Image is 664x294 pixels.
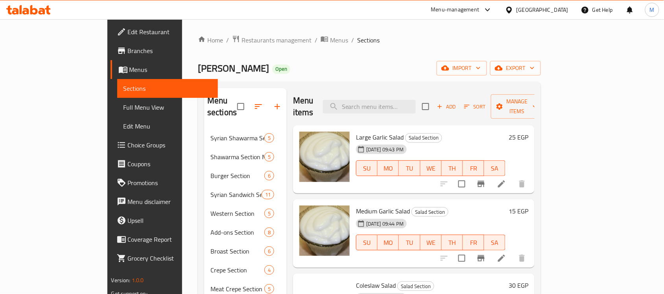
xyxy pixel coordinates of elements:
[356,235,378,250] button: SU
[399,160,420,176] button: TU
[117,79,218,98] a: Sections
[445,237,460,248] span: TH
[265,285,274,293] span: 5
[232,35,312,45] a: Restaurants management
[210,152,264,162] span: Shawarma Section Meals
[265,134,274,142] span: 5
[128,140,212,150] span: Choice Groups
[111,154,218,173] a: Coupons
[299,132,350,182] img: Large Garlic Salad
[487,237,502,248] span: SA
[204,204,287,223] div: Western Section5
[421,160,442,176] button: WE
[210,190,262,199] span: Syrian Sandwich Section
[111,230,218,249] a: Coverage Report
[417,98,434,115] span: Select section
[466,163,481,174] span: FR
[264,284,274,294] div: items
[463,235,484,250] button: FR
[111,41,218,60] a: Branches
[496,63,535,73] span: export
[513,249,531,268] button: delete
[509,206,528,217] h6: 15 EGP
[128,235,212,244] span: Coverage Report
[356,279,396,291] span: Coleslaw Salad
[402,163,417,174] span: TU
[129,65,212,74] span: Menus
[330,35,348,45] span: Menus
[210,171,264,180] span: Burger Section
[516,6,568,14] div: [GEOGRAPHIC_DATA]
[442,160,463,176] button: TH
[210,209,264,218] span: Western Section
[436,102,457,111] span: Add
[490,61,541,75] button: export
[356,160,378,176] button: SU
[454,250,470,266] span: Select to update
[210,228,264,237] span: Add-ons Section
[466,237,481,248] span: FR
[262,190,274,199] div: items
[424,163,439,174] span: WE
[111,192,218,211] a: Menu disclaimer
[434,101,459,113] button: Add
[265,210,274,217] span: 5
[398,282,434,291] span: Salad Section
[210,246,264,256] span: Broast Section
[509,132,528,143] h6: 25 EGP
[484,160,505,176] button: SA
[442,235,463,250] button: TH
[198,35,541,45] nav: breadcrumb
[497,254,506,263] a: Edit menu item
[128,159,212,169] span: Coupons
[272,66,290,72] span: Open
[265,248,274,255] span: 6
[464,102,486,111] span: Sort
[378,160,399,176] button: MO
[497,97,537,116] span: Manage items
[265,266,274,274] span: 4
[268,97,287,116] button: Add section
[207,95,237,118] h2: Menu sections
[264,152,274,162] div: items
[437,61,487,75] button: import
[265,153,274,161] span: 5
[272,64,290,74] div: Open
[210,133,264,143] span: Syrian Shawarma Section
[360,163,374,174] span: SU
[491,94,544,119] button: Manage items
[204,147,287,166] div: Shawarma Section Meals5
[265,172,274,180] span: 6
[249,97,268,116] span: Sort sections
[111,275,131,285] span: Version:
[117,98,218,117] a: Full Menu View
[204,261,287,279] div: Crepe Section4
[232,98,249,115] span: Select all sections
[204,223,287,242] div: Add-ons Section8
[124,84,212,93] span: Sections
[431,5,480,15] div: Menu-management
[128,216,212,225] span: Upsell
[111,136,218,154] a: Choice Groups
[204,242,287,261] div: Broast Section6
[210,265,264,275] div: Crepe Section
[513,175,531,193] button: delete
[421,235,442,250] button: WE
[357,35,380,45] span: Sections
[356,131,404,143] span: Large Garlic Salad
[264,133,274,143] div: items
[356,205,410,217] span: Medium Garlic Salad
[445,163,460,174] span: TH
[210,284,264,294] span: Meat Crepe Section
[226,35,229,45] li: /
[124,121,212,131] span: Edit Menu
[405,133,442,143] div: Salad Section
[198,59,269,77] span: [PERSON_NAME]
[111,60,218,79] a: Menus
